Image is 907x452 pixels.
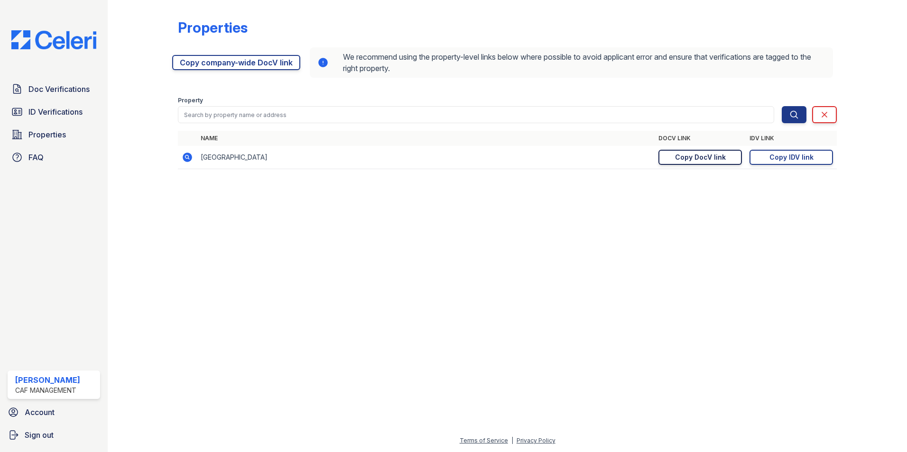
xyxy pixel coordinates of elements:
td: [GEOGRAPHIC_DATA] [197,146,655,169]
a: Privacy Policy [517,437,555,444]
a: ID Verifications [8,102,100,121]
a: Account [4,403,104,422]
a: Properties [8,125,100,144]
span: Doc Verifications [28,83,90,95]
a: Copy DocV link [658,150,742,165]
div: CAF Management [15,386,80,395]
span: FAQ [28,152,44,163]
th: Name [197,131,655,146]
a: FAQ [8,148,100,167]
span: ID Verifications [28,106,83,118]
th: IDV Link [746,131,837,146]
label: Property [178,97,203,104]
a: Terms of Service [460,437,508,444]
span: Sign out [25,429,54,441]
a: Sign out [4,425,104,444]
div: | [511,437,513,444]
input: Search by property name or address [178,106,774,123]
div: Properties [178,19,248,36]
div: We recommend using the property-level links below where possible to avoid applicant error and ens... [310,47,833,78]
div: Copy DocV link [675,153,726,162]
a: Copy company-wide DocV link [172,55,300,70]
img: CE_Logo_Blue-a8612792a0a2168367f1c8372b55b34899dd931a85d93a1a3d3e32e68fde9ad4.png [4,30,104,49]
th: DocV Link [655,131,746,146]
span: Properties [28,129,66,140]
a: Doc Verifications [8,80,100,99]
a: Copy IDV link [750,150,833,165]
div: Copy IDV link [769,153,814,162]
span: Account [25,407,55,418]
div: [PERSON_NAME] [15,374,80,386]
